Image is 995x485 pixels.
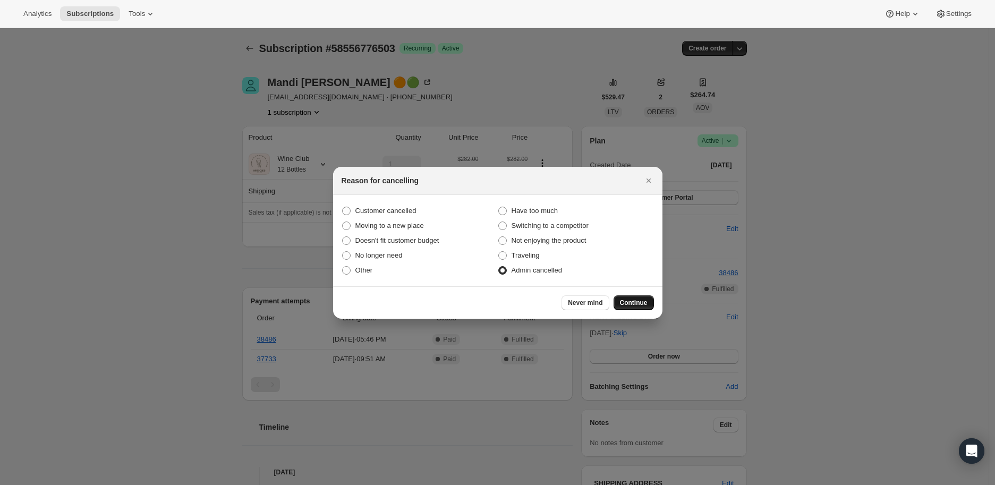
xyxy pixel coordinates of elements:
[355,236,439,244] span: Doesn't fit customer budget
[620,299,648,307] span: Continue
[946,10,972,18] span: Settings
[929,6,978,21] button: Settings
[66,10,114,18] span: Subscriptions
[641,173,656,188] button: Close
[878,6,926,21] button: Help
[355,222,424,229] span: Moving to a new place
[568,299,602,307] span: Never mind
[355,266,373,274] span: Other
[355,251,403,259] span: No longer need
[562,295,609,310] button: Never mind
[895,10,909,18] span: Help
[342,175,419,186] h2: Reason for cancelling
[512,251,540,259] span: Traveling
[512,207,558,215] span: Have too much
[60,6,120,21] button: Subscriptions
[614,295,654,310] button: Continue
[959,438,984,464] div: Open Intercom Messenger
[355,207,416,215] span: Customer cancelled
[23,10,52,18] span: Analytics
[129,10,145,18] span: Tools
[512,222,589,229] span: Switching to a competitor
[17,6,58,21] button: Analytics
[122,6,162,21] button: Tools
[512,266,562,274] span: Admin cancelled
[512,236,586,244] span: Not enjoying the product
